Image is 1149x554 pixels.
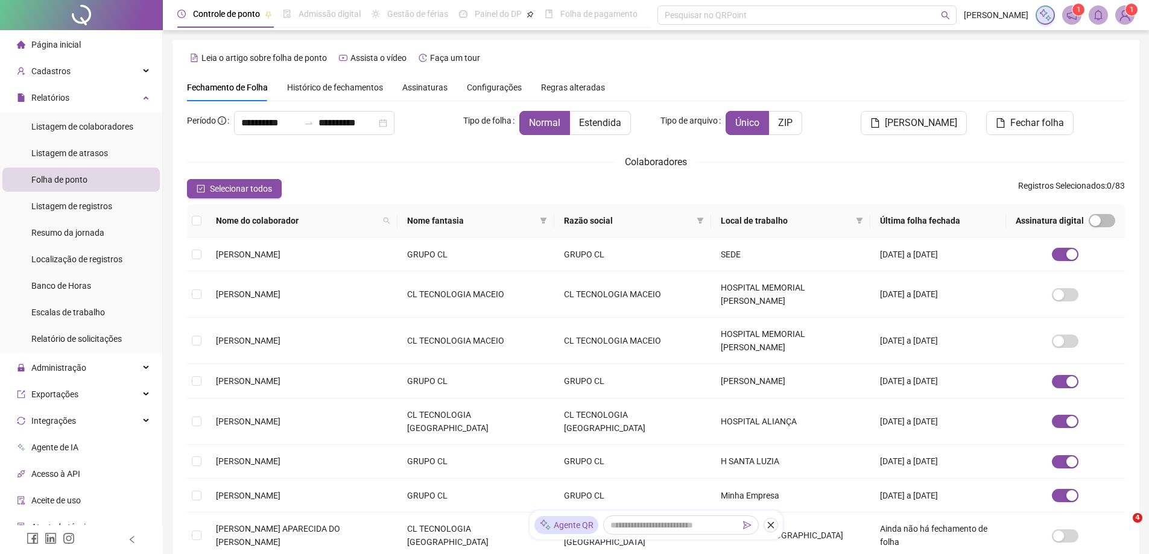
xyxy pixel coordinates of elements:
[372,10,380,18] span: sun
[397,238,554,271] td: GRUPO CL
[467,83,522,92] span: Configurações
[711,479,871,512] td: Minha Empresa
[1130,5,1134,14] span: 1
[31,363,86,373] span: Administração
[187,83,268,92] span: Fechamento de Folha
[554,479,711,512] td: GRUPO CL
[463,114,511,127] span: Tipo de folha
[31,442,78,452] span: Agente de IA
[870,204,1006,238] th: Última folha fechada
[1093,10,1104,20] span: bell
[201,53,327,63] span: Leia o artigo sobre folha de ponto
[419,54,427,62] span: history
[1116,6,1134,24] img: 58147
[299,9,361,19] span: Admissão digital
[1072,4,1084,16] sup: 1
[387,9,448,19] span: Gestão de férias
[986,111,1074,135] button: Fechar folha
[537,212,549,230] span: filter
[554,445,711,479] td: GRUPO CL
[711,318,871,364] td: HOSPITAL MEMORIAL [PERSON_NAME]
[579,117,621,128] span: Estendida
[1016,214,1084,227] span: Assinatura digital
[216,491,280,500] span: [PERSON_NAME]
[397,398,554,445] td: CL TECNOLOGIA [GEOGRAPHIC_DATA]
[870,479,1006,512] td: [DATE] a [DATE]
[63,532,75,544] span: instagram
[856,217,863,224] span: filter
[31,389,78,399] span: Exportações
[216,456,280,466] span: [PERSON_NAME]
[31,522,95,532] span: Atestado técnico
[1125,4,1138,16] sup: Atualize o seu contato no menu Meus Dados
[711,364,871,398] td: [PERSON_NAME]
[31,469,80,479] span: Acesso à API
[711,398,871,445] td: HOSPITAL ALIANÇA
[31,254,122,264] span: Localização de registros
[397,479,554,512] td: GRUPO CL
[31,307,105,317] span: Escalas de trabalho
[128,535,136,544] span: left
[216,376,280,386] span: [PERSON_NAME]
[187,179,282,198] button: Selecionar todos
[397,271,554,318] td: CL TECNOLOGIA MACEIO
[17,40,25,49] span: home
[17,417,25,425] span: sync
[31,40,81,49] span: Página inicial
[381,212,393,230] span: search
[31,496,81,505] span: Aceite de uso
[339,54,347,62] span: youtube
[694,212,706,230] span: filter
[402,83,448,92] span: Assinaturas
[554,364,711,398] td: GRUPO CL
[778,117,793,128] span: ZIP
[870,445,1006,479] td: [DATE] a [DATE]
[216,524,340,547] span: [PERSON_NAME] APARECIDA DO [PERSON_NAME]
[287,83,383,92] span: Histórico de fechamentos
[743,521,752,529] span: send
[870,238,1006,271] td: [DATE] a [DATE]
[350,53,407,63] span: Assista o vídeo
[210,182,272,195] span: Selecionar todos
[540,217,547,224] span: filter
[459,10,467,18] span: dashboard
[187,116,216,125] span: Período
[711,271,871,318] td: HOSPITAL MEMORIAL [PERSON_NAME]
[545,10,553,18] span: book
[397,318,554,364] td: CL TECNOLOGIA MACEIO
[1039,8,1052,22] img: sparkle-icon.fc2bf0ac1784a2077858766a79e2daf3.svg
[17,67,25,75] span: user-add
[31,66,71,76] span: Cadastros
[216,336,280,345] span: [PERSON_NAME]
[870,271,1006,318] td: [DATE] a [DATE]
[554,318,711,364] td: CL TECNOLOGIA MACEIO
[31,175,87,184] span: Folha de ponto
[880,524,987,547] span: Ainda não há fechamento de folha
[218,116,226,125] span: info-circle
[539,519,551,532] img: sparkle-icon.fc2bf0ac1784a2077858766a79e2daf3.svg
[31,334,122,344] span: Relatório de solicitações
[31,122,133,131] span: Listagem de colaboradores
[304,118,314,128] span: swap-right
[711,445,871,479] td: H SANTA LUZIA
[527,11,534,18] span: pushpin
[430,53,480,63] span: Faça um tour
[17,523,25,531] span: solution
[397,364,554,398] td: GRUPO CL
[853,212,866,230] span: filter
[17,470,25,478] span: api
[31,416,76,426] span: Integrações
[554,271,711,318] td: CL TECNOLOGIA MACEIO
[1010,116,1064,130] span: Fechar folha
[1133,513,1142,523] span: 4
[534,516,598,534] div: Agente QR
[31,228,104,238] span: Resumo da jornada
[721,214,852,227] span: Local de trabalho
[870,318,1006,364] td: [DATE] a [DATE]
[31,93,69,102] span: Relatórios
[1077,5,1081,14] span: 1
[870,364,1006,398] td: [DATE] a [DATE]
[941,11,950,20] span: search
[283,10,291,18] span: file-done
[31,281,91,291] span: Banco de Horas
